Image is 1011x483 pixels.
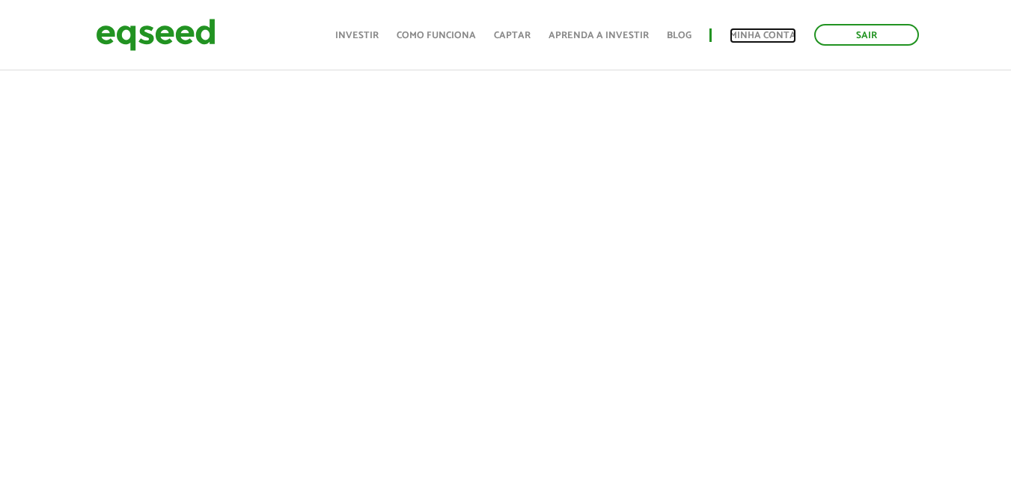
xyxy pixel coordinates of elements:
[814,24,919,46] a: Sair
[549,31,649,40] a: Aprenda a investir
[335,31,379,40] a: Investir
[667,31,691,40] a: Blog
[96,15,216,55] img: EqSeed
[494,31,531,40] a: Captar
[397,31,476,40] a: Como funciona
[730,31,796,40] a: Minha conta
